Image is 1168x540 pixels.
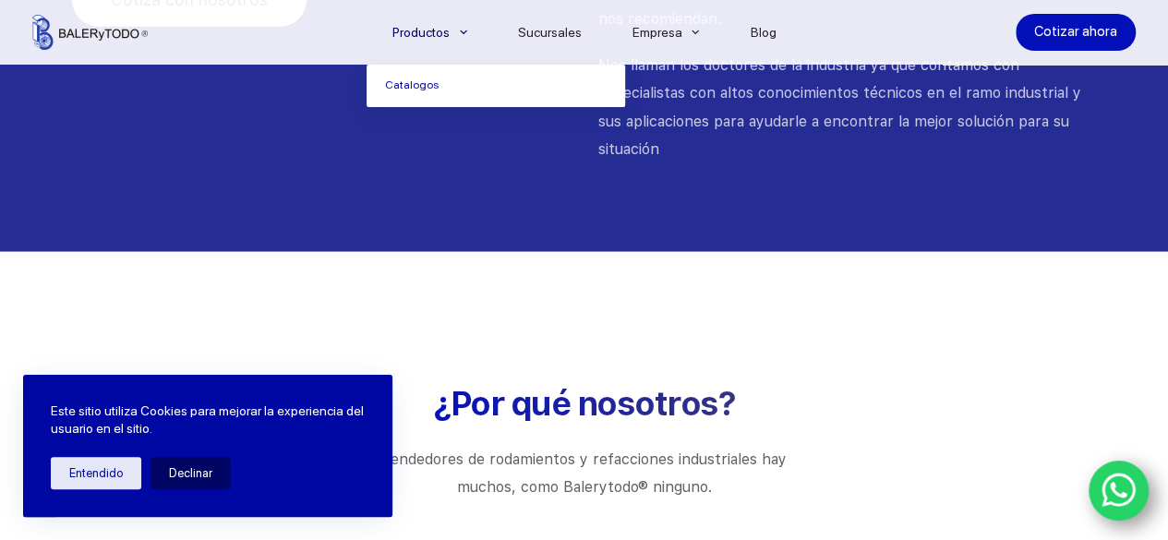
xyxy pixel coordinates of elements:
a: Catalogos [367,65,625,107]
p: Este sitio utiliza Cookies para mejorar la experiencia del usuario en el sitio. [51,402,365,438]
span: Vendedores de rodamientos y refacciones industriales hay muchos, como Balerytodo® ninguno. [381,450,791,496]
a: WhatsApp [1089,461,1150,522]
img: Balerytodo [32,15,148,50]
span: ¿Por qué nosotros? [433,384,735,424]
button: Declinar [151,457,231,489]
button: Entendido [51,457,141,489]
a: Cotizar ahora [1016,14,1136,51]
